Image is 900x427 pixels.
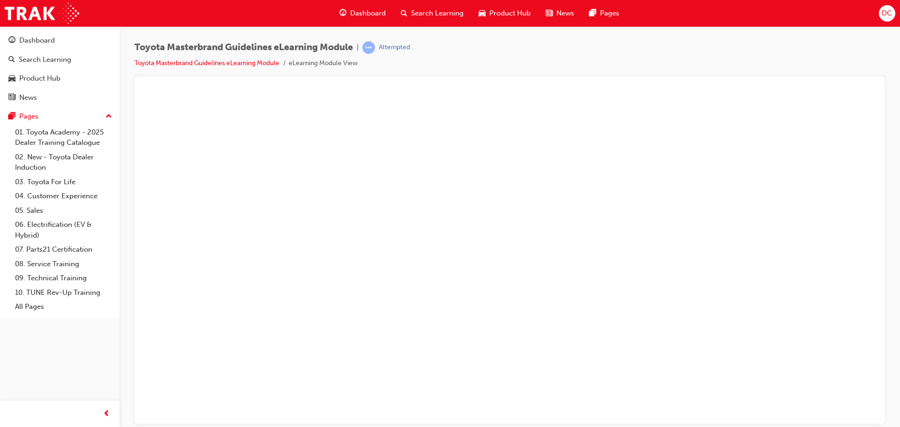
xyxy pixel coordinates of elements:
[11,257,116,271] a: 08. Service Training
[8,94,15,102] span: news-icon
[11,271,116,285] a: 09. Technical Training
[379,43,410,52] div: Attempted
[11,125,116,150] a: 01. Toyota Academy - 2025 Dealer Training Catalogue
[19,111,38,122] div: Pages
[11,150,116,175] a: 02. New - Toyota Dealer Induction
[11,175,116,189] a: 03. Toyota For Life
[8,75,15,83] span: car-icon
[19,54,71,65] div: Search Learning
[19,92,37,103] div: News
[339,7,346,19] span: guage-icon
[11,189,116,203] a: 04. Customer Experience
[11,285,116,300] a: 10. TUNE Rev-Up Training
[489,8,531,19] span: Product Hub
[105,111,112,123] span: up-icon
[19,35,55,46] div: Dashboard
[393,4,471,23] a: search-iconSearch Learning
[332,4,393,23] a: guage-iconDashboard
[362,41,375,54] span: learningRecordVerb_ATTEMPT-icon
[546,7,553,19] span: news-icon
[4,51,116,68] a: Search Learning
[350,8,386,19] span: Dashboard
[600,8,619,19] span: Pages
[135,42,353,53] span: Toyota Masterbrand Guidelines eLearning Module
[357,42,359,53] span: |
[4,108,116,125] button: Pages
[411,8,464,19] span: Search Learning
[11,242,116,257] a: 07. Parts21 Certification
[879,5,895,22] button: DC
[103,408,110,420] span: prev-icon
[11,300,116,314] a: All Pages
[4,32,116,49] a: Dashboard
[11,203,116,218] a: 05. Sales
[11,217,116,242] a: 06. Electrification (EV & Hybrid)
[471,4,538,23] a: car-iconProduct Hub
[5,3,79,24] img: Trak
[4,70,116,87] a: Product Hub
[135,59,279,67] a: Toyota Masterbrand Guidelines eLearning Module
[882,8,892,19] span: DC
[538,4,582,23] a: news-iconNews
[556,8,574,19] span: News
[8,56,15,64] span: search-icon
[289,58,358,69] li: eLearning Module View
[589,7,596,19] span: pages-icon
[401,7,407,19] span: search-icon
[8,37,15,45] span: guage-icon
[582,4,627,23] a: pages-iconPages
[4,89,116,106] a: News
[479,7,486,19] span: car-icon
[8,112,15,121] span: pages-icon
[19,73,60,84] div: Product Hub
[4,30,116,108] button: DashboardSearch LearningProduct HubNews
